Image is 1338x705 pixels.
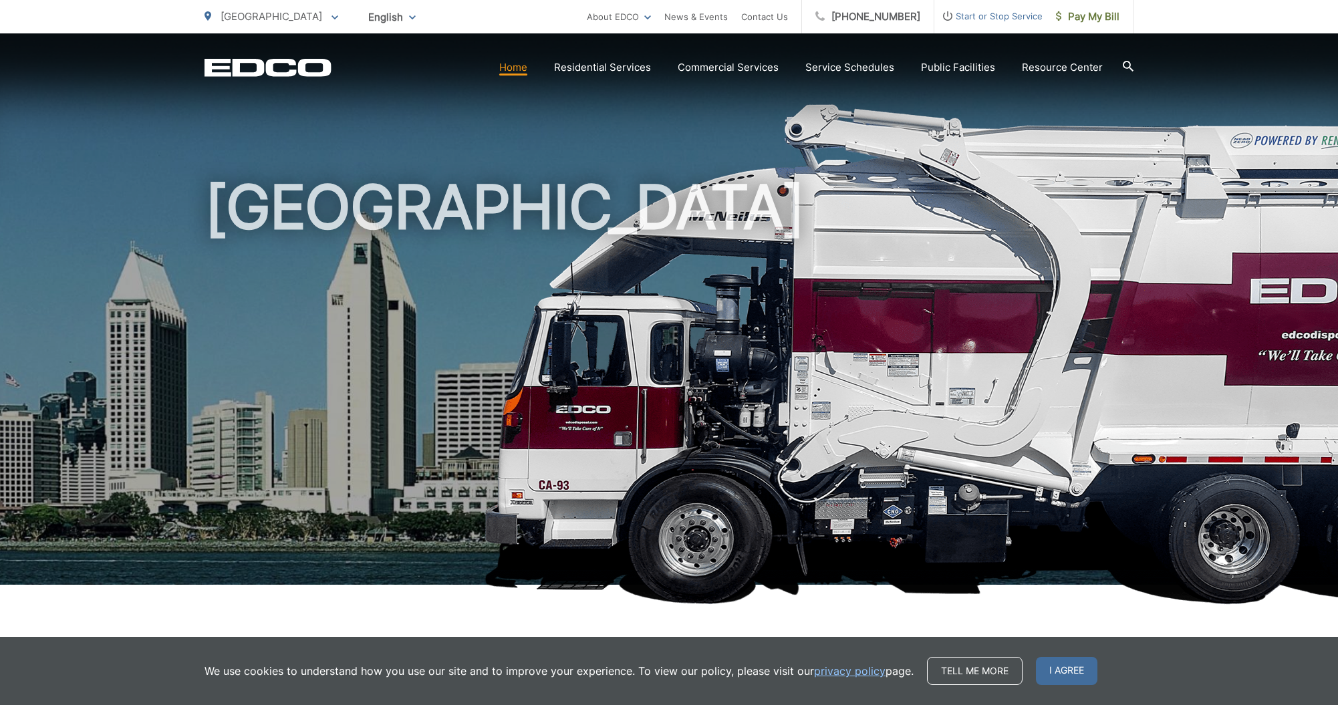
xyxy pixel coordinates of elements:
a: Service Schedules [805,59,894,76]
a: Public Facilities [921,59,995,76]
a: News & Events [664,9,728,25]
a: Residential Services [554,59,651,76]
span: Pay My Bill [1056,9,1119,25]
a: Tell me more [927,657,1023,685]
span: English [358,5,426,29]
a: Commercial Services [678,59,779,76]
a: privacy policy [814,663,886,679]
a: Home [499,59,527,76]
a: About EDCO [587,9,651,25]
h1: [GEOGRAPHIC_DATA] [205,174,1133,597]
a: Contact Us [741,9,788,25]
a: EDCD logo. Return to the homepage. [205,58,331,77]
span: I agree [1036,657,1097,685]
p: We use cookies to understand how you use our site and to improve your experience. To view our pol... [205,663,914,679]
span: [GEOGRAPHIC_DATA] [221,10,322,23]
a: Resource Center [1022,59,1103,76]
